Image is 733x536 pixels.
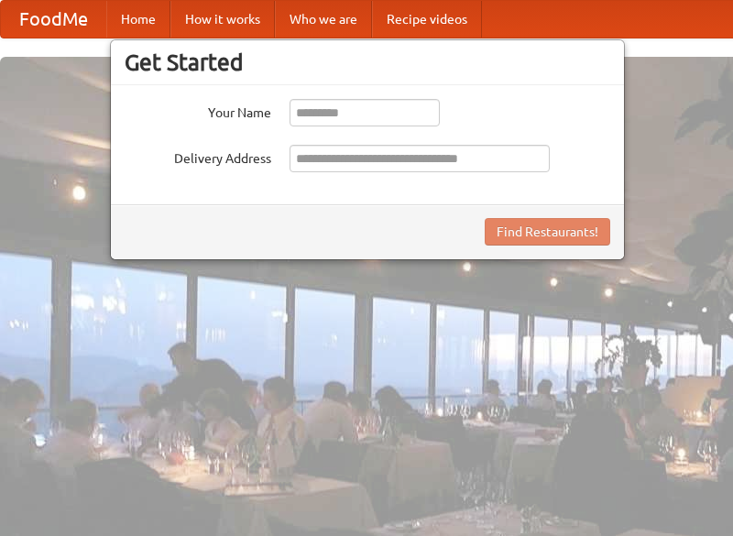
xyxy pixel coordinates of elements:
a: Home [106,1,170,38]
a: Recipe videos [372,1,482,38]
a: FoodMe [1,1,106,38]
h3: Get Started [125,49,610,76]
label: Your Name [125,99,271,122]
button: Find Restaurants! [485,218,610,246]
a: Who we are [275,1,372,38]
label: Delivery Address [125,145,271,168]
a: How it works [170,1,275,38]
